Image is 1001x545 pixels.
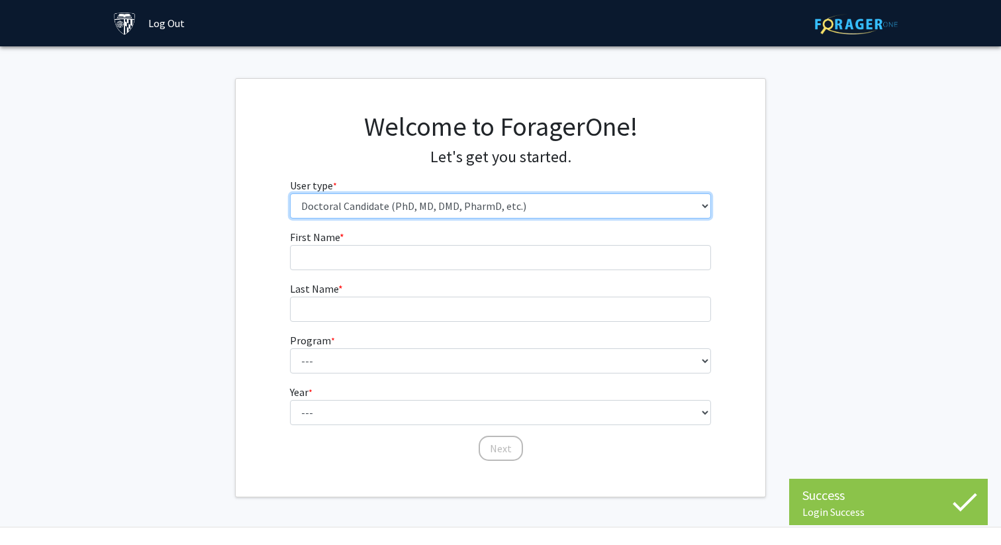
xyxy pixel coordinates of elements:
iframe: Chat [10,485,56,535]
span: Last Name [290,282,338,295]
label: Program [290,332,335,348]
div: Login Success [802,505,975,519]
label: User type [290,177,337,193]
div: Success [802,485,975,505]
button: Next [479,436,523,461]
img: Johns Hopkins University Logo [113,12,136,35]
h4: Let's get you started. [290,148,712,167]
h1: Welcome to ForagerOne! [290,111,712,142]
span: First Name [290,230,340,244]
img: ForagerOne Logo [815,14,898,34]
label: Year [290,384,312,400]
